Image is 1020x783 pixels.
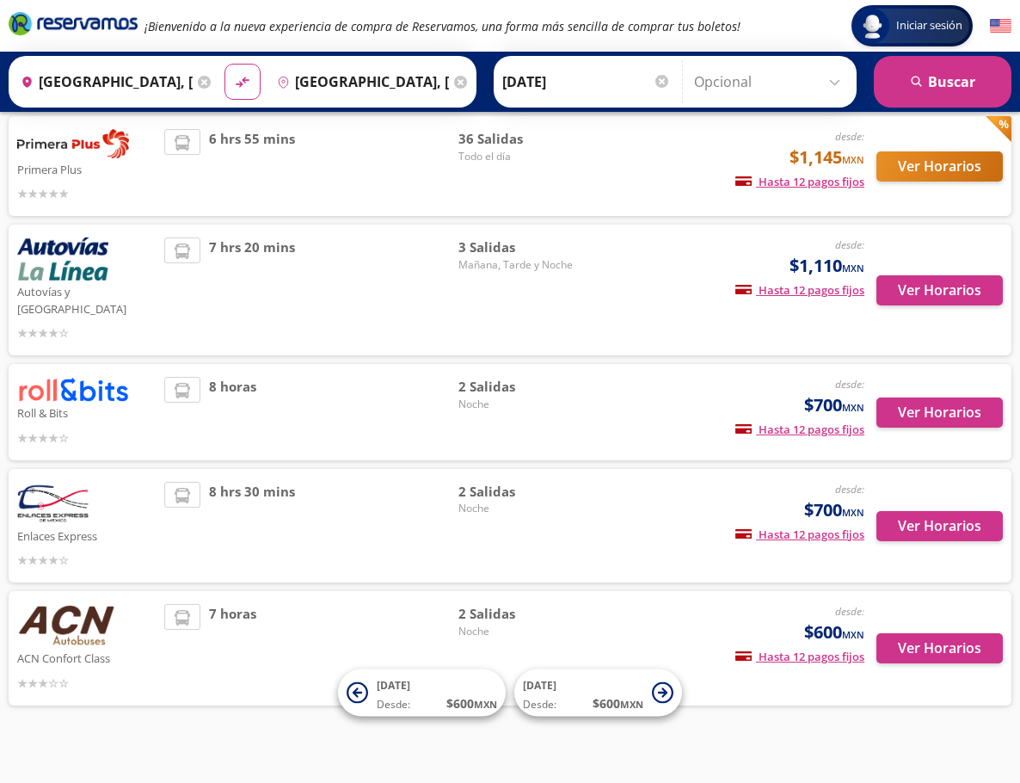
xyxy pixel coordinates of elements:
[835,482,864,496] em: desde:
[270,60,450,103] input: Buscar Destino
[17,281,156,318] p: Autovías y [GEOGRAPHIC_DATA]
[735,282,864,298] span: Hasta 12 pagos fijos
[17,129,129,158] img: Primera Plus
[876,633,1003,663] button: Ver Horarios
[835,377,864,391] em: desde:
[458,624,579,639] span: Noche
[876,151,1003,182] button: Ver Horarios
[790,145,864,170] span: $1,145
[17,647,156,668] p: ACN Confort Class
[9,10,138,41] a: Brand Logo
[209,237,295,342] span: 7 hrs 20 mins
[876,398,1003,428] button: Ver Horarios
[889,17,969,34] span: Iniciar sesión
[458,129,579,149] span: 36 Salidas
[735,649,864,664] span: Hasta 12 pagos fijos
[835,237,864,252] em: desde:
[458,604,579,624] span: 2 Salidas
[876,275,1003,305] button: Ver Horarios
[474,698,497,711] small: MXN
[593,694,643,712] span: $ 600
[514,669,682,717] button: [DATE]Desde:$600MXN
[458,237,579,257] span: 3 Salidas
[209,129,295,203] span: 6 hrs 55 mins
[446,694,497,712] span: $ 600
[842,506,864,519] small: MXN
[735,422,864,437] span: Hasta 12 pagos fijos
[338,669,506,717] button: [DATE]Desde:$600MXN
[874,56,1011,108] button: Buscar
[144,18,740,34] em: ¡Bienvenido a la nueva experiencia de compra de Reservamos, una forma más sencilla de comprar tus...
[458,257,579,273] span: Mañana, Tarde y Noche
[17,158,156,179] p: Primera Plus
[458,397,579,412] span: Noche
[14,60,194,103] input: Buscar Origen
[842,262,864,274] small: MXN
[17,402,156,422] p: Roll & Bits
[458,149,579,164] span: Todo el día
[17,482,89,525] img: Enlaces Express
[458,501,579,516] span: Noche
[209,482,295,570] span: 8 hrs 30 mins
[620,698,643,711] small: MXN
[876,511,1003,541] button: Ver Horarios
[835,604,864,619] em: desde:
[523,678,556,693] span: [DATE]
[377,678,410,693] span: [DATE]
[209,377,256,447] span: 8 horas
[502,60,671,103] input: Elegir Fecha
[735,527,864,542] span: Hasta 12 pagos fijos
[209,604,256,693] span: 7 horas
[9,10,138,36] i: Brand Logo
[694,60,848,103] input: Opcional
[835,129,864,144] em: desde:
[17,377,129,402] img: Roll & Bits
[377,697,410,712] span: Desde:
[17,525,156,546] p: Enlaces Express
[458,482,579,502] span: 2 Salidas
[458,377,579,397] span: 2 Salidas
[842,401,864,414] small: MXN
[17,604,115,647] img: ACN Confort Class
[842,153,864,166] small: MXN
[523,697,556,712] span: Desde:
[804,392,864,418] span: $700
[735,174,864,189] span: Hasta 12 pagos fijos
[990,15,1011,37] button: English
[804,620,864,645] span: $600
[790,253,864,279] span: $1,110
[804,497,864,523] span: $700
[17,237,108,281] img: Autovías y La Línea
[842,628,864,641] small: MXN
